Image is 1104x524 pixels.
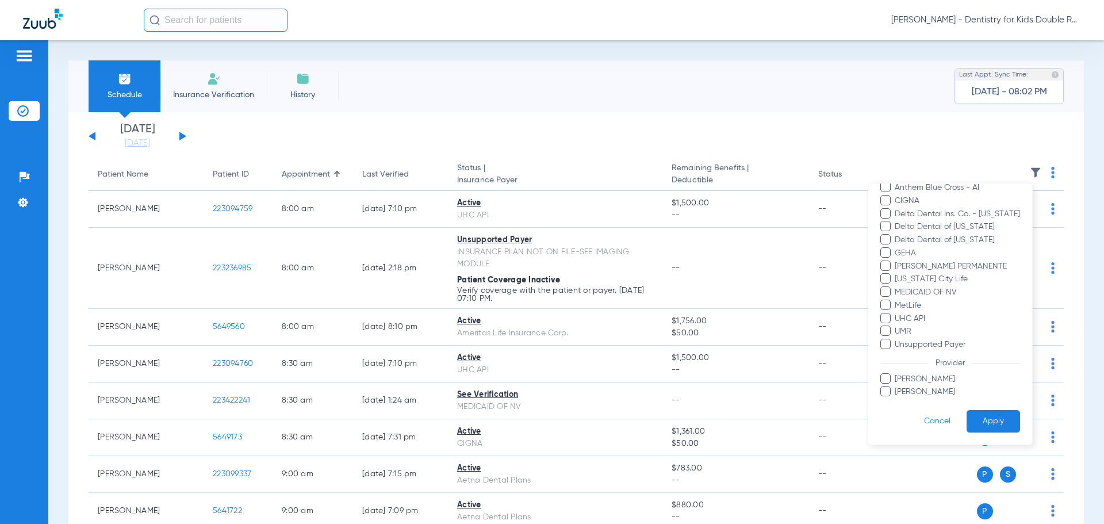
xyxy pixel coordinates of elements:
[895,234,1020,246] span: Delta Dental of [US_STATE]
[1046,469,1104,524] iframe: Chat Widget
[895,273,1020,285] span: [US_STATE] City Life
[895,182,1020,194] span: Anthem Blue Cross - AI
[895,373,1020,385] span: [PERSON_NAME]
[895,339,1020,351] span: Unsupported Payer
[895,195,1020,207] span: CIGNA
[895,221,1020,233] span: Delta Dental of [US_STATE]
[967,410,1020,433] button: Apply
[895,286,1020,299] span: MEDICAID OF NV
[895,386,1020,398] span: [PERSON_NAME]
[895,247,1020,259] span: GEHA
[895,300,1020,312] span: MetLife
[895,208,1020,220] span: Delta Dental Ins. Co. - [US_STATE]
[929,359,972,367] span: Provider
[895,261,1020,273] span: [PERSON_NAME] PERMANENTE
[908,410,967,433] button: Cancel
[895,313,1020,325] span: UHC API
[895,326,1020,338] span: UMR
